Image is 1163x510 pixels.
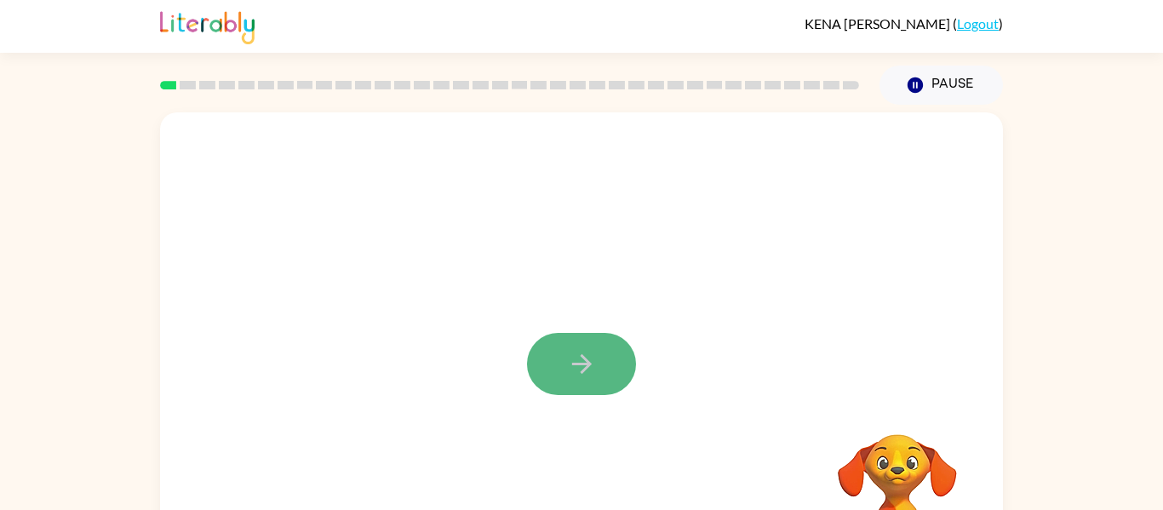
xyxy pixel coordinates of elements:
span: KENA [PERSON_NAME] [805,15,953,32]
div: ( ) [805,15,1003,32]
img: Literably [160,7,255,44]
a: Logout [957,15,999,32]
button: Pause [879,66,1003,105]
